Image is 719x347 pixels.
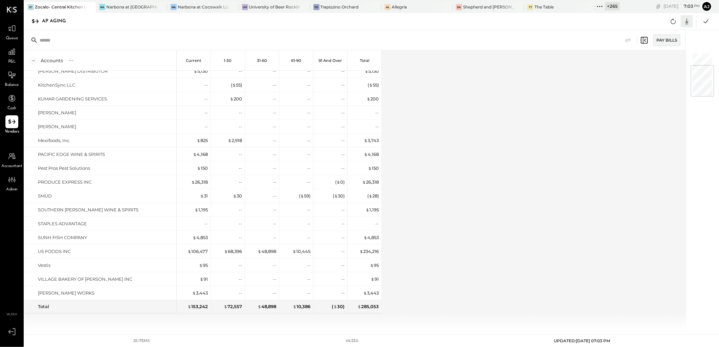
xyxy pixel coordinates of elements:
div: KUMAR GARDENING SERVICES [38,96,107,102]
div: -- [273,221,276,227]
span: $ [200,193,204,199]
div: -- [273,290,276,296]
span: $ [357,304,361,309]
div: 48,898 [258,248,276,255]
div: copy link [655,3,662,10]
p: Current [186,58,201,63]
div: -- [341,262,345,269]
span: $ [364,138,368,143]
div: SOUTHERN [PERSON_NAME] WINE & SPIRITS [38,207,138,213]
div: 10,445 [292,248,310,255]
div: The Table [535,4,554,10]
div: 31 [200,193,208,199]
div: Narbona at Cocowalk LLC [178,4,228,10]
div: 3,443 [363,290,379,296]
div: PACIFIC EDGE WINE & SPIRITS [38,151,105,158]
div: -- [307,110,310,116]
div: Al [385,4,391,10]
div: ( 55 ) [231,82,242,88]
p: 91 and Over [319,58,342,63]
div: 4,168 [364,151,379,158]
div: -- [204,123,208,130]
span: $ [369,193,372,199]
span: $ [224,249,228,254]
div: 4,853 [193,234,208,241]
div: -- [341,151,345,158]
span: Admin [6,187,18,193]
div: 1,195 [366,207,379,213]
div: -- [341,110,345,116]
span: $ [197,138,200,143]
div: Allegria [392,4,407,10]
div: 5,130 [365,68,379,74]
span: $ [193,152,197,157]
div: 106,477 [188,248,208,255]
div: ( 55 ) [368,82,379,88]
div: -- [273,276,276,282]
div: 4,168 [193,151,208,158]
div: ( 30 ) [333,193,345,199]
div: 25 items [133,338,150,344]
span: $ [193,235,196,240]
div: -- [307,151,310,158]
span: P&L [8,59,16,65]
div: -- [273,165,276,171]
span: $ [191,179,195,185]
div: 1,195 [195,207,208,213]
div: 68,396 [224,248,242,255]
div: -- [307,179,310,185]
p: 61-90 [291,58,301,63]
div: -- [204,82,208,88]
div: 30 [233,193,242,199]
span: $ [333,304,337,309]
div: 26,318 [191,179,208,185]
div: 3,743 [364,137,379,144]
div: 4,853 [364,234,379,241]
span: $ [364,235,367,240]
span: $ [292,249,296,254]
span: $ [300,193,304,199]
div: -- [273,262,276,269]
span: $ [368,165,372,171]
div: Shepherd and [PERSON_NAME] [463,4,514,10]
div: -- [341,165,345,171]
div: -- [341,221,345,227]
div: -- [341,137,345,144]
div: -- [204,110,208,116]
span: $ [258,304,261,309]
div: -- [273,151,276,158]
div: 2,918 [228,137,242,144]
span: Vendors [5,129,19,135]
div: 72,557 [224,303,242,310]
span: $ [230,96,234,101]
div: Narbona at [GEOGRAPHIC_DATA] LLC [106,4,157,10]
div: 150 [368,165,379,171]
div: -- [307,262,310,269]
div: Mexifoods, Inc. [38,137,70,144]
div: -- [307,290,310,296]
button: Aj [701,1,712,12]
span: $ [367,96,370,101]
div: -- [273,137,276,144]
div: -- [341,290,345,296]
div: 95 [370,262,379,269]
div: 48,898 [258,303,276,310]
div: -- [307,137,310,144]
div: -- [307,82,310,88]
div: -- [239,151,242,158]
div: + 265 [605,2,620,10]
span: $ [197,165,201,171]
div: [PERSON_NAME] [38,110,76,116]
div: v 4.33.0 [346,338,358,344]
span: $ [188,304,191,309]
span: $ [200,276,203,282]
div: -- [341,248,345,255]
div: AP Aging [42,16,73,27]
div: -- [273,110,276,116]
a: Cash [0,92,23,112]
div: 153,242 [188,303,208,310]
div: -- [239,221,242,227]
div: Trapizzino Orchard [321,4,359,10]
div: -- [307,68,310,74]
div: -- [239,165,242,171]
